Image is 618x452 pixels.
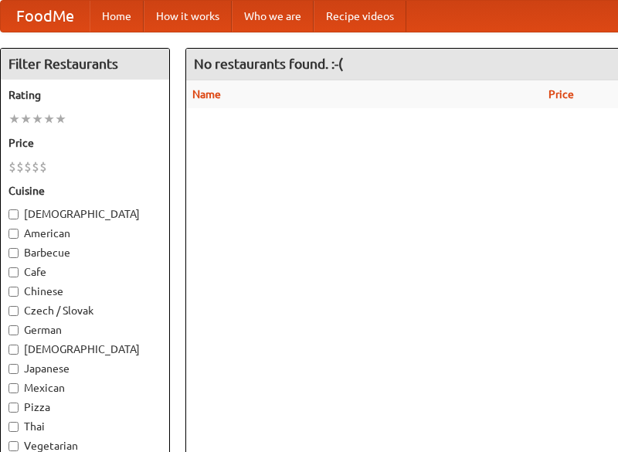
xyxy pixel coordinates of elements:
input: Pizza [8,403,19,413]
li: $ [16,158,24,175]
a: Home [90,1,144,32]
li: ★ [32,110,43,127]
label: Chinese [8,284,161,299]
input: [DEMOGRAPHIC_DATA] [8,209,19,219]
h5: Rating [8,87,161,103]
label: Mexican [8,380,161,396]
input: Japanese [8,364,19,374]
h5: Cuisine [8,183,161,199]
label: Japanese [8,361,161,376]
input: Thai [8,422,19,432]
input: [DEMOGRAPHIC_DATA] [8,345,19,355]
label: Barbecue [8,245,161,260]
li: $ [32,158,39,175]
li: ★ [20,110,32,127]
label: Thai [8,419,161,434]
label: [DEMOGRAPHIC_DATA] [8,342,161,357]
li: $ [8,158,16,175]
input: Barbecue [8,248,19,258]
label: Cafe [8,264,161,280]
li: ★ [8,110,20,127]
ng-pluralize: No restaurants found. :-( [194,56,343,71]
label: Pizza [8,399,161,415]
a: Who we are [232,1,314,32]
input: American [8,229,19,239]
input: Cafe [8,267,19,277]
h5: Price [8,135,161,151]
li: $ [39,158,47,175]
a: Price [548,88,574,100]
input: Czech / Slovak [8,306,19,316]
input: Chinese [8,287,19,297]
li: ★ [43,110,55,127]
li: $ [24,158,32,175]
a: Name [192,88,221,100]
a: FoodMe [1,1,90,32]
label: American [8,226,161,241]
a: Recipe videos [314,1,406,32]
input: German [8,325,19,335]
a: How it works [144,1,232,32]
li: ★ [55,110,66,127]
h4: Filter Restaurants [1,49,169,80]
label: [DEMOGRAPHIC_DATA] [8,206,161,222]
label: German [8,322,161,338]
input: Vegetarian [8,441,19,451]
input: Mexican [8,383,19,393]
label: Czech / Slovak [8,303,161,318]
